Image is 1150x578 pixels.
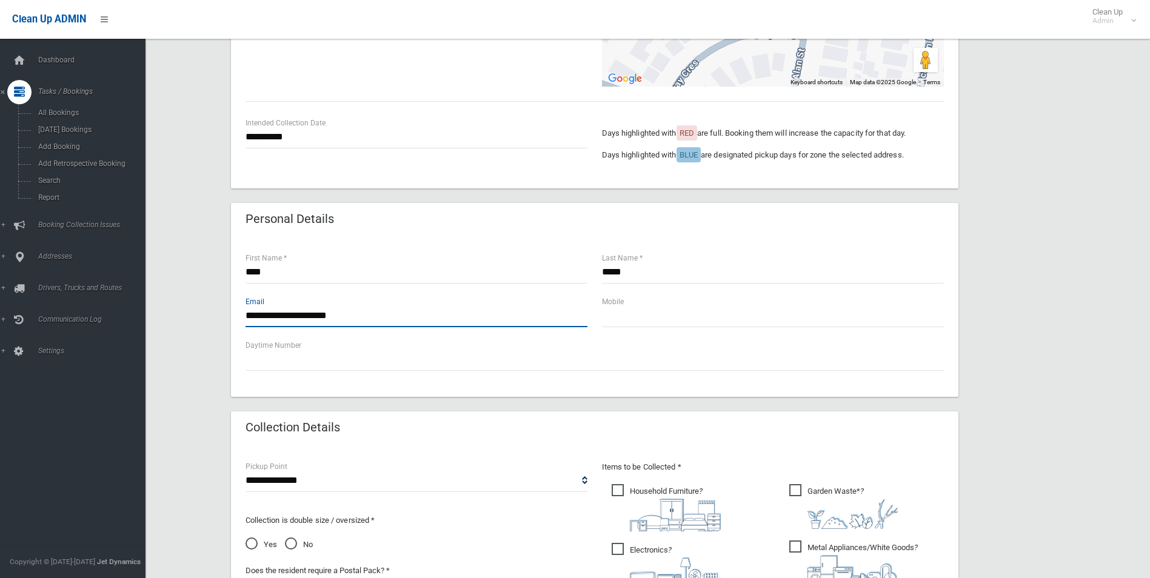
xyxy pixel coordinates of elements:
[35,125,144,134] span: [DATE] Bookings
[630,499,721,531] img: aa9efdbe659d29b613fca23ba79d85cb.png
[612,484,721,531] span: Household Furniture
[35,193,144,202] span: Report
[602,460,944,474] p: Items to be Collected *
[923,79,940,85] a: Terms (opens in new tab)
[914,48,938,72] button: Drag Pegman onto the map to open Street View
[680,128,694,138] span: RED
[807,499,898,529] img: 4fd8a5c772b2c999c83690221e5242e0.png
[791,78,843,87] button: Keyboard shortcuts
[680,150,698,159] span: BLUE
[12,13,86,25] span: Clean Up ADMIN
[1092,16,1123,25] small: Admin
[231,416,355,439] header: Collection Details
[605,71,645,87] a: Open this area in Google Maps (opens a new window)
[246,563,390,578] label: Does the resident require a Postal Pack? *
[35,56,155,64] span: Dashboard
[35,108,144,117] span: All Bookings
[35,87,155,96] span: Tasks / Bookings
[97,557,141,566] strong: Jet Dynamics
[10,557,95,566] span: Copyright © [DATE]-[DATE]
[35,315,155,324] span: Communication Log
[602,126,944,141] p: Days highlighted with are full. Booking them will increase the capacity for that day.
[35,142,144,151] span: Add Booking
[35,159,144,168] span: Add Retrospective Booking
[850,79,916,85] span: Map data ©2025 Google
[1086,7,1135,25] span: Clean Up
[35,176,144,185] span: Search
[35,252,155,261] span: Addresses
[35,284,155,292] span: Drivers, Trucks and Routes
[605,71,645,87] img: Google
[602,148,944,162] p: Days highlighted with are designated pickup days for zone the selected address.
[35,221,155,229] span: Booking Collection Issues
[630,487,721,531] i: ?
[246,513,587,528] p: Collection is double size / oversized *
[246,537,277,552] span: Yes
[35,347,155,355] span: Settings
[285,537,313,552] span: No
[807,487,898,529] i: ?
[231,207,349,231] header: Personal Details
[789,484,898,529] span: Garden Waste*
